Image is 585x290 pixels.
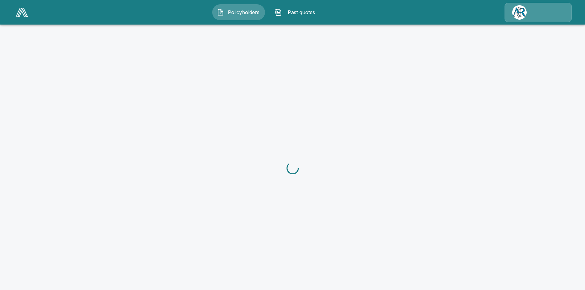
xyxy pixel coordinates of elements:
[217,9,224,16] img: Policyholders Icon
[16,8,28,17] img: AA Logo
[270,4,323,20] button: Past quotes IconPast quotes
[212,4,265,20] button: Policyholders IconPolicyholders
[275,9,282,16] img: Past quotes Icon
[227,9,260,16] span: Policyholders
[284,9,318,16] span: Past quotes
